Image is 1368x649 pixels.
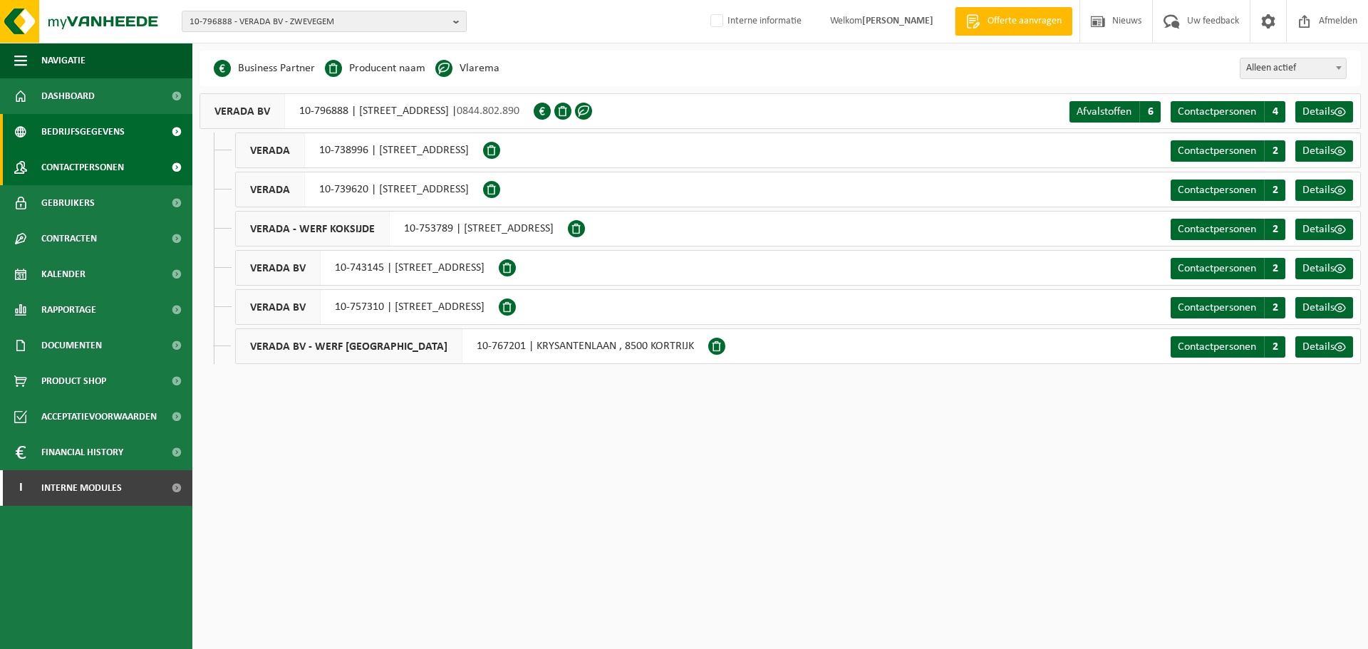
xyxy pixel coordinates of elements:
div: 10-738996 | [STREET_ADDRESS] [235,133,483,168]
span: Contactpersonen [1178,185,1256,196]
a: Afvalstoffen 6 [1069,101,1161,123]
span: Product Shop [41,363,106,399]
a: Details [1295,140,1353,162]
span: VERADA - WERF KOKSIJDE [236,212,390,246]
li: Business Partner [214,58,315,79]
span: Contactpersonen [1178,106,1256,118]
div: 10-796888 | [STREET_ADDRESS] | [199,93,534,129]
div: 10-739620 | [STREET_ADDRESS] [235,172,483,207]
span: Navigatie [41,43,85,78]
span: Contactpersonen [1178,263,1256,274]
span: 2 [1264,140,1285,162]
span: 6 [1139,101,1161,123]
span: 2 [1264,258,1285,279]
a: Details [1295,336,1353,358]
span: Details [1302,263,1335,274]
a: Contactpersonen 2 [1171,336,1285,358]
span: Details [1302,341,1335,353]
a: Offerte aanvragen [955,7,1072,36]
span: Dashboard [41,78,95,114]
span: VERADA BV [236,251,321,285]
span: Contactpersonen [1178,341,1256,353]
span: 4 [1264,101,1285,123]
a: Contactpersonen 2 [1171,297,1285,318]
span: Financial History [41,435,123,470]
span: Documenten [41,328,102,363]
span: Alleen actief [1240,58,1346,78]
div: 10-757310 | [STREET_ADDRESS] [235,289,499,325]
span: Acceptatievoorwaarden [41,399,157,435]
span: VERADA [236,133,305,167]
a: Details [1295,297,1353,318]
div: 10-743145 | [STREET_ADDRESS] [235,250,499,286]
li: Vlarema [435,58,499,79]
div: 10-753789 | [STREET_ADDRESS] [235,211,568,246]
button: 10-796888 - VERADA BV - ZWEVEGEM [182,11,467,32]
a: Contactpersonen 2 [1171,180,1285,201]
div: 10-767201 | KRYSANTENLAAN , 8500 KORTRIJK [235,328,708,364]
span: 0844.802.890 [457,105,519,117]
span: I [14,470,27,506]
strong: [PERSON_NAME] [862,16,933,26]
span: Bedrijfsgegevens [41,114,125,150]
a: Details [1295,180,1353,201]
span: VERADA BV - WERF [GEOGRAPHIC_DATA] [236,329,462,363]
span: Interne modules [41,470,122,506]
span: Offerte aanvragen [984,14,1065,28]
span: Contactpersonen [1178,224,1256,235]
span: Alleen actief [1240,58,1347,79]
a: Details [1295,101,1353,123]
span: Rapportage [41,292,96,328]
span: 2 [1264,297,1285,318]
span: 2 [1264,180,1285,201]
a: Contactpersonen 2 [1171,219,1285,240]
span: VERADA [236,172,305,207]
span: Afvalstoffen [1077,106,1131,118]
a: Details [1295,258,1353,279]
span: VERADA BV [200,94,285,128]
a: Details [1295,219,1353,240]
span: Contactpersonen [1178,145,1256,157]
span: Contactpersonen [41,150,124,185]
span: Details [1302,145,1335,157]
label: Interne informatie [708,11,802,32]
li: Producent naam [325,58,425,79]
a: Contactpersonen 2 [1171,258,1285,279]
span: VERADA BV [236,290,321,324]
span: Details [1302,302,1335,313]
span: Contactpersonen [1178,302,1256,313]
span: 2 [1264,336,1285,358]
a: Contactpersonen 4 [1171,101,1285,123]
span: Kalender [41,256,85,292]
a: Contactpersonen 2 [1171,140,1285,162]
span: 2 [1264,219,1285,240]
span: 10-796888 - VERADA BV - ZWEVEGEM [190,11,447,33]
span: Details [1302,185,1335,196]
span: Contracten [41,221,97,256]
span: Details [1302,224,1335,235]
span: Details [1302,106,1335,118]
span: Gebruikers [41,185,95,221]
